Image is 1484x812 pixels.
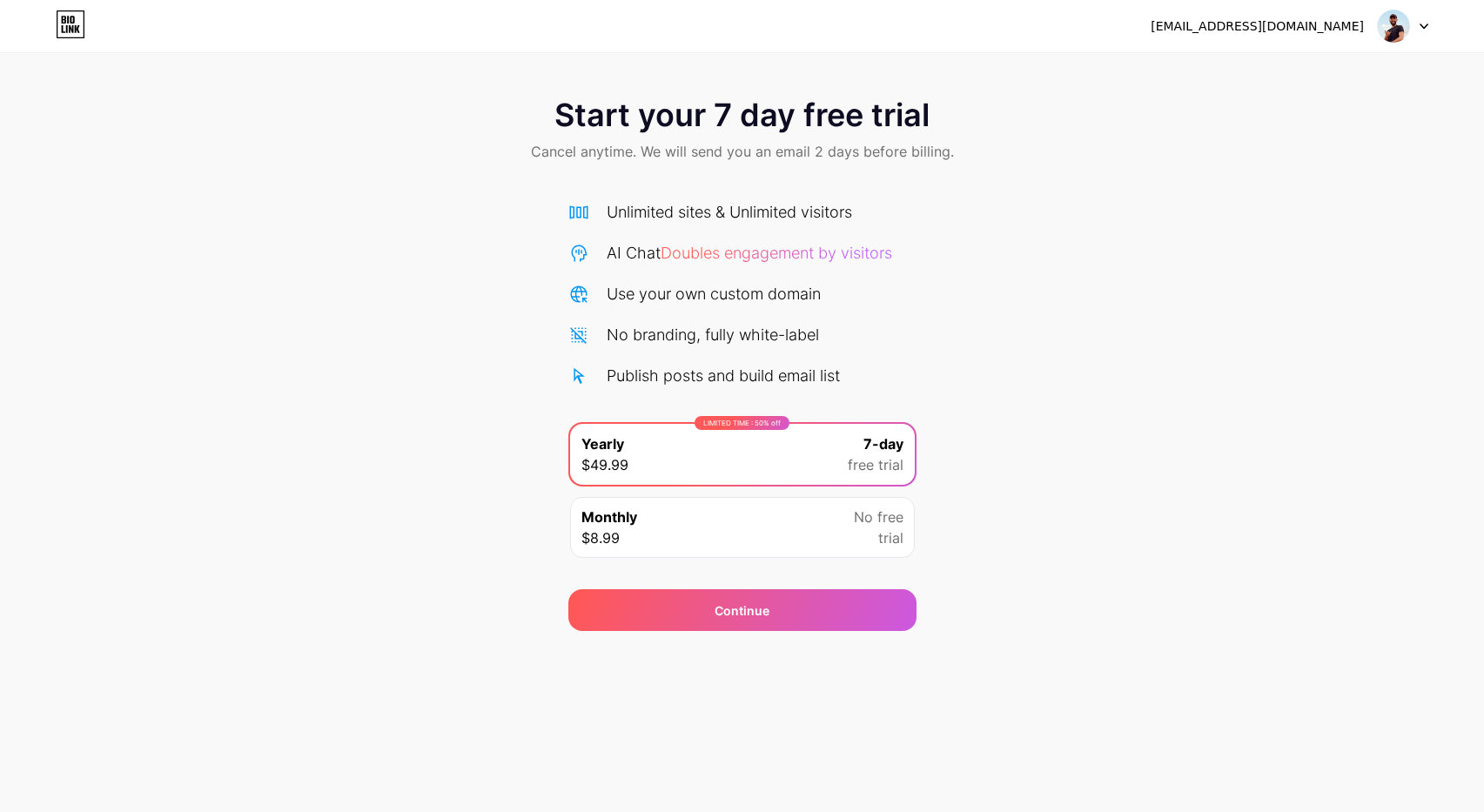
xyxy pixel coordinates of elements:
span: Start your 7 day free trial [554,97,930,132]
span: No free [854,507,903,527]
span: 7-day [863,433,903,454]
div: AI Chat [607,241,892,265]
div: LIMITED TIME : 50% off [695,416,789,430]
span: $49.99 [581,454,628,475]
div: [EMAIL_ADDRESS][DOMAIN_NAME] [1151,17,1364,36]
div: Unlimited sites & Unlimited visitors [607,200,852,224]
span: Yearly [581,433,624,454]
img: castwise [1377,10,1410,43]
span: Doubles engagement by visitors [661,244,892,262]
span: free trial [848,454,903,475]
div: Publish posts and build email list [607,364,840,387]
div: Use your own custom domain [607,282,821,305]
span: $8.99 [581,527,620,548]
span: trial [878,527,903,548]
span: Cancel anytime. We will send you an email 2 days before billing. [531,141,954,162]
div: No branding, fully white-label [607,323,819,346]
span: Monthly [581,507,637,527]
div: Continue [715,601,769,620]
